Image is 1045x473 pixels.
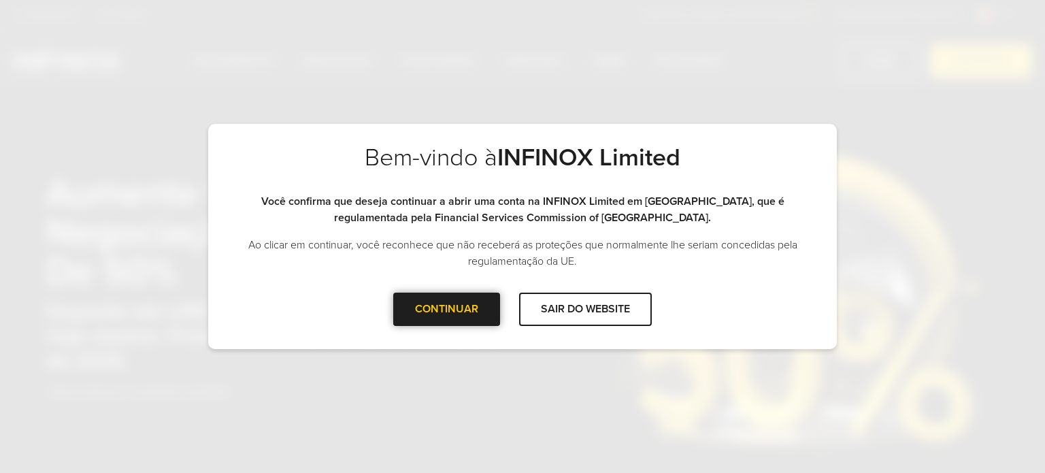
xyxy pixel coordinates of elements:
[235,143,810,193] h2: Bem-vindo à
[261,195,784,225] strong: Você confirma que deseja continuar a abrir uma conta na INFINOX Limited em [GEOGRAPHIC_DATA], que...
[519,293,652,326] div: SAIR DO WEBSITE
[393,293,500,326] div: CONTINUAR
[235,237,810,270] p: Ao clicar em continuar, você reconhece que não receberá as proteções que normalmente lhe seriam c...
[497,143,680,172] strong: INFINOX Limited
